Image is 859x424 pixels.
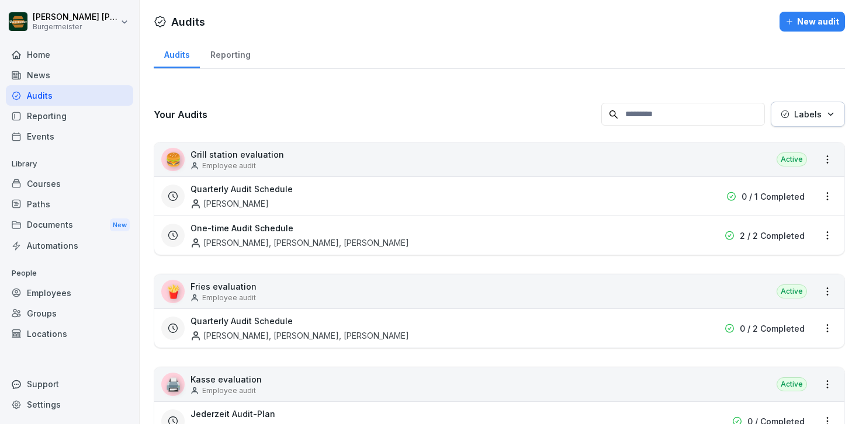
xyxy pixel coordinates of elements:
[190,315,293,327] h3: Quarterly Audit Schedule
[190,408,275,420] h3: Jederzeit Audit-Plan
[190,373,262,385] p: Kasse evaluation
[6,214,133,236] a: DocumentsNew
[794,108,822,120] p: Labels
[190,183,293,195] h3: Quarterly Audit Schedule
[777,377,807,391] div: Active
[6,126,133,147] a: Events
[190,148,284,161] p: Grill station evaluation
[6,374,133,394] div: Support
[161,373,185,396] div: 🖨️
[202,161,256,171] p: Employee audit
[202,293,256,303] p: Employee audit
[6,303,133,324] a: Groups
[6,173,133,194] a: Courses
[161,280,185,303] div: 🍟
[200,39,261,68] a: Reporting
[190,197,269,210] div: [PERSON_NAME]
[190,329,409,342] div: [PERSON_NAME], [PERSON_NAME], [PERSON_NAME]
[33,23,118,31] p: Burgermeister
[154,39,200,68] a: Audits
[6,324,133,344] a: Locations
[161,148,185,171] div: 🍔
[771,102,845,127] button: Labels
[740,230,805,242] p: 2 / 2 Completed
[785,15,839,28] div: New audit
[6,44,133,65] a: Home
[190,280,257,293] p: Fries evaluation
[202,385,256,396] p: Employee audit
[742,190,805,203] p: 0 / 1 Completed
[740,322,805,335] p: 0 / 2 Completed
[6,214,133,236] div: Documents
[6,264,133,283] p: People
[780,12,845,32] button: New audit
[190,237,409,249] div: [PERSON_NAME], [PERSON_NAME], [PERSON_NAME]
[6,155,133,173] p: Library
[6,283,133,303] a: Employees
[6,235,133,256] a: Automations
[6,394,133,415] a: Settings
[190,222,293,234] h3: One-time Audit Schedule
[6,106,133,126] a: Reporting
[154,108,595,121] h3: Your Audits
[110,218,130,232] div: New
[777,152,807,166] div: Active
[6,194,133,214] a: Paths
[33,12,118,22] p: [PERSON_NAME] [PERSON_NAME]
[171,14,205,30] h1: Audits
[6,65,133,85] a: News
[6,85,133,106] a: Audits
[777,284,807,298] div: Active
